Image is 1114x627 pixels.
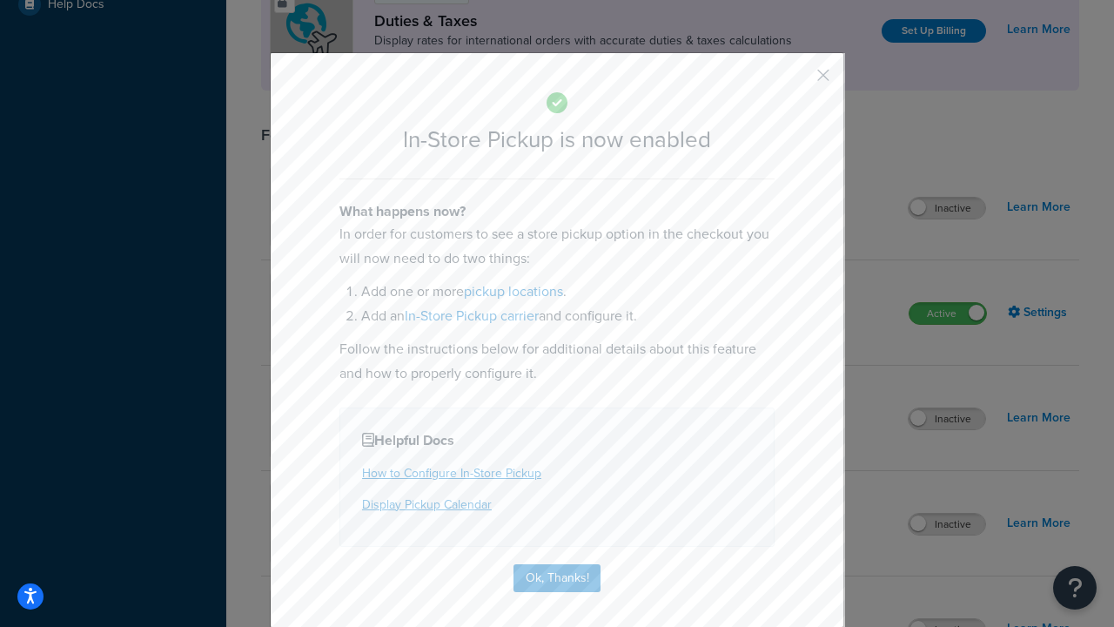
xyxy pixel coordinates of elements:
h2: In-Store Pickup is now enabled [339,127,775,152]
h4: What happens now? [339,201,775,222]
p: In order for customers to see a store pickup option in the checkout you will now need to do two t... [339,222,775,271]
button: Ok, Thanks! [513,564,601,592]
a: Display Pickup Calendar [362,496,492,514]
h4: Helpful Docs [362,430,752,451]
li: Add one or more . [361,280,775,304]
a: How to Configure In-Store Pickup [362,464,541,482]
p: Follow the instructions below for additional details about this feature and how to properly confi... [339,337,775,386]
a: pickup locations [464,281,563,301]
a: In-Store Pickup carrier [405,306,539,326]
li: Add an and configure it. [361,304,775,328]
